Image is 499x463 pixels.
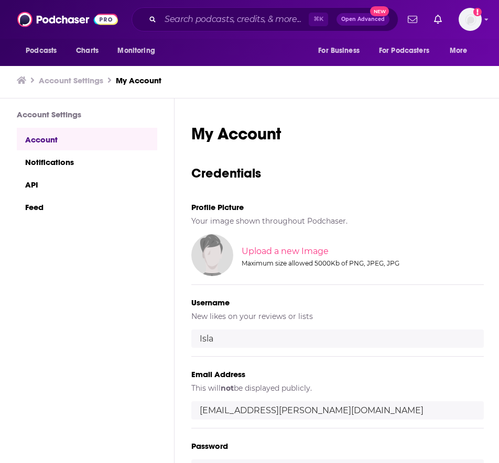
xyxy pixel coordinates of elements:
[430,10,446,28] a: Show notifications dropdown
[191,383,484,393] h5: This will be displayed publicly.
[459,8,482,31] span: Logged in as Isla
[341,17,385,22] span: Open Advanced
[191,202,484,212] h5: Profile Picture
[39,75,103,85] a: Account Settings
[17,195,157,218] a: Feed
[337,13,389,26] button: Open AdvancedNew
[318,43,360,58] span: For Business
[473,8,482,16] svg: Add a profile image
[309,13,328,26] span: ⌘ K
[191,234,233,276] img: Your profile image
[191,216,484,226] h5: Your image shown throughout Podchaser.
[450,43,468,58] span: More
[17,109,157,119] h3: Account Settings
[191,401,484,420] input: email
[459,8,482,31] img: User Profile
[117,43,155,58] span: Monitoring
[311,41,373,61] button: open menu
[221,383,234,393] b: not
[191,441,484,451] h5: Password
[191,297,484,307] h5: Username
[17,173,157,195] a: API
[17,9,118,29] img: Podchaser - Follow, Share and Rate Podcasts
[76,43,99,58] span: Charts
[69,41,105,61] a: Charts
[160,11,309,28] input: Search podcasts, credits, & more...
[459,8,482,31] button: Show profile menu
[17,128,157,150] a: Account
[191,124,484,144] h1: My Account
[191,165,484,181] h3: Credentials
[116,75,161,85] a: My Account
[132,7,398,31] div: Search podcasts, credits, & more...
[372,41,444,61] button: open menu
[370,6,389,16] span: New
[18,41,70,61] button: open menu
[442,41,481,61] button: open menu
[110,41,168,61] button: open menu
[26,43,57,58] span: Podcasts
[17,150,157,173] a: Notifications
[191,369,484,379] h5: Email Address
[191,329,484,348] input: username
[191,312,484,321] h5: New likes on your reviews or lists
[242,259,482,267] div: Maximum size allowed 5000Kb of PNG, JPEG, JPG
[404,10,421,28] a: Show notifications dropdown
[379,43,429,58] span: For Podcasters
